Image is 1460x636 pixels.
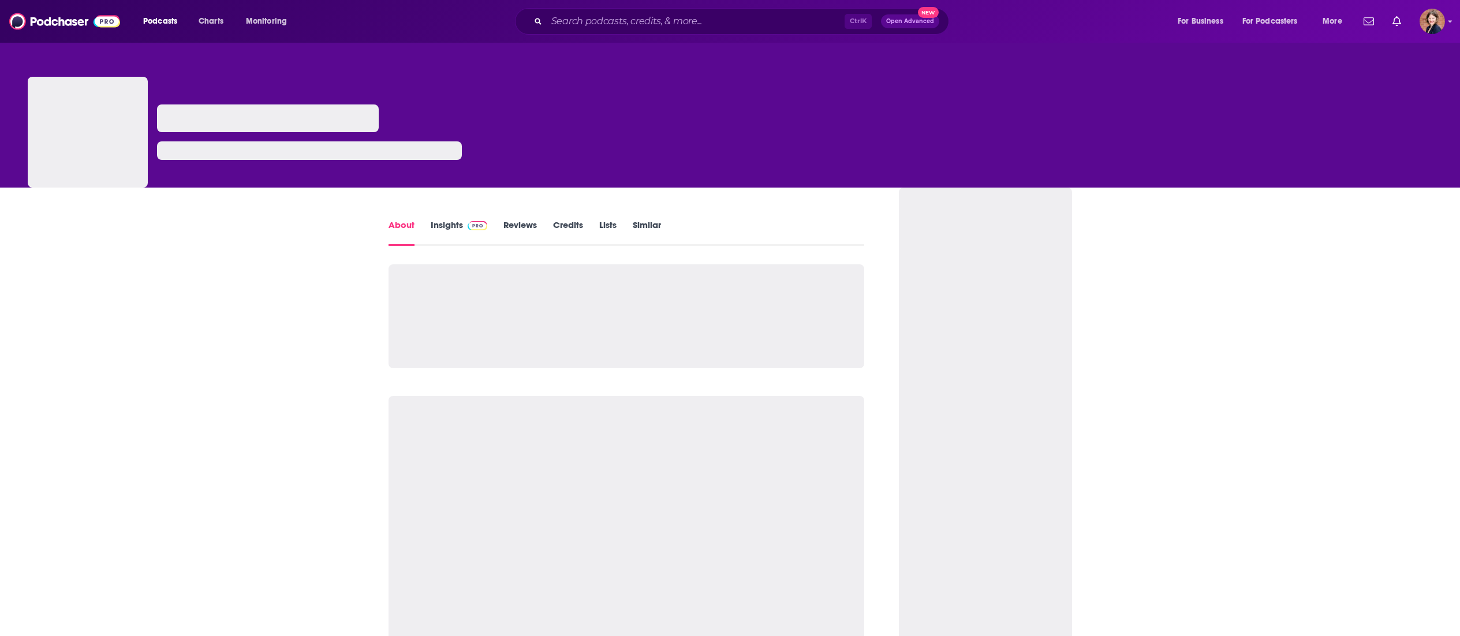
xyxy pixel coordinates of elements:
[9,10,120,32] img: Podchaser - Follow, Share and Rate Podcasts
[845,14,872,29] span: Ctrl K
[1178,13,1223,29] span: For Business
[246,13,287,29] span: Monitoring
[238,12,302,31] button: open menu
[1315,12,1357,31] button: open menu
[191,12,230,31] a: Charts
[526,8,960,35] div: Search podcasts, credits, & more...
[1235,12,1315,31] button: open menu
[881,14,939,28] button: Open AdvancedNew
[1359,12,1379,31] a: Show notifications dropdown
[1420,9,1445,34] img: User Profile
[633,219,661,246] a: Similar
[547,12,845,31] input: Search podcasts, credits, & more...
[143,13,177,29] span: Podcasts
[1323,13,1342,29] span: More
[886,18,934,24] span: Open Advanced
[389,219,415,246] a: About
[553,219,583,246] a: Credits
[503,219,537,246] a: Reviews
[199,13,223,29] span: Charts
[918,7,939,18] span: New
[468,221,488,230] img: Podchaser Pro
[1388,12,1406,31] a: Show notifications dropdown
[1242,13,1298,29] span: For Podcasters
[431,219,488,246] a: InsightsPodchaser Pro
[599,219,617,246] a: Lists
[135,12,192,31] button: open menu
[1170,12,1238,31] button: open menu
[1420,9,1445,34] button: Show profile menu
[1420,9,1445,34] span: Logged in as alafair66639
